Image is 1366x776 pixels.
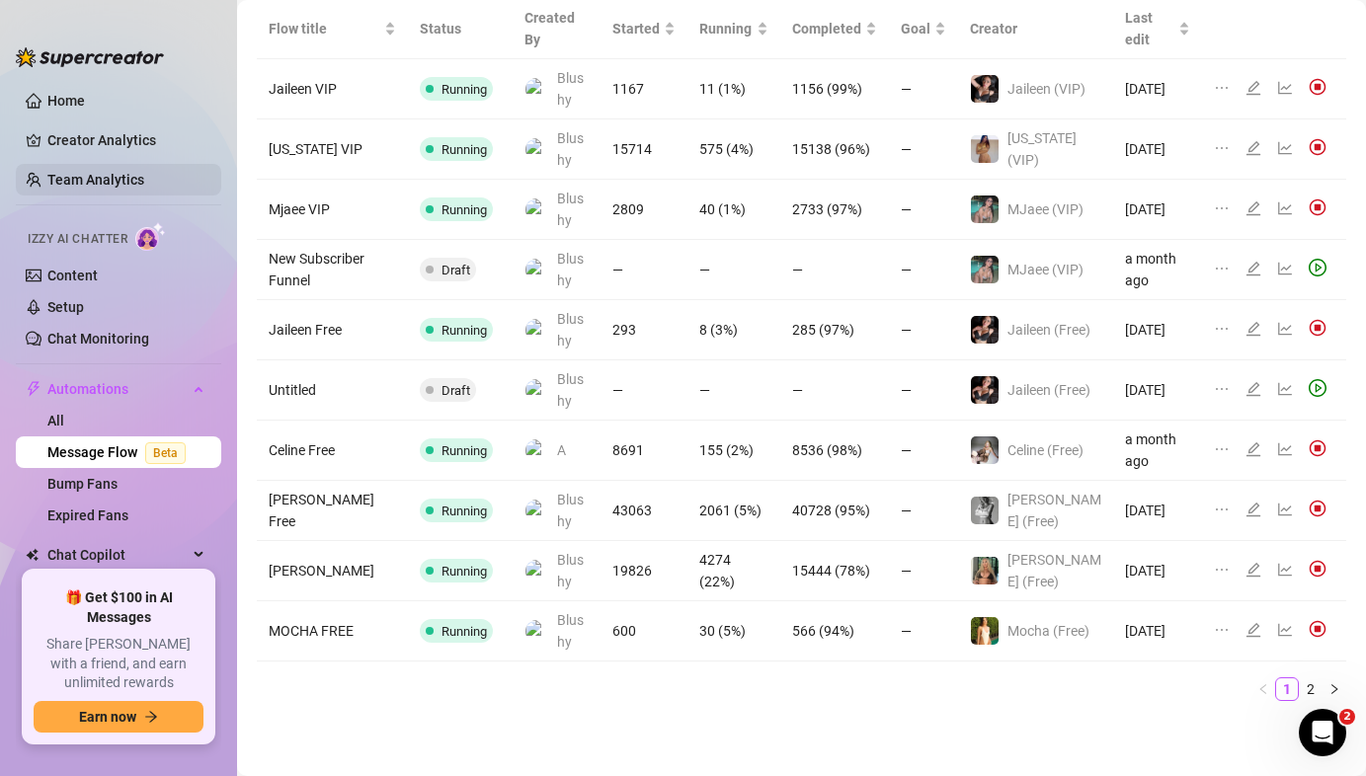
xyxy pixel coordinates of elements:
[1007,623,1089,639] span: Mocha (Free)
[889,59,958,119] td: —
[1276,678,1298,700] a: 1
[1245,200,1261,216] span: edit
[1323,677,1346,701] button: right
[1309,78,1326,96] img: svg%3e
[47,124,205,156] a: Creator Analytics
[1245,441,1261,457] span: edit
[971,436,999,464] img: Celine (Free)
[525,379,548,402] img: Blushy
[780,180,889,240] td: 2733 (97%)
[601,541,687,601] td: 19826
[601,421,687,481] td: 8691
[889,300,958,360] td: —
[971,557,999,584] img: Ellie (Free)
[257,240,408,300] td: New Subscriber Funnel
[26,548,39,562] img: Chat Copilot
[1251,677,1275,701] li: Previous Page
[612,18,660,39] span: Started
[1125,7,1174,50] span: Last edit
[780,541,889,601] td: 15444 (78%)
[1277,441,1293,457] span: line-chart
[525,439,548,462] img: A
[1309,439,1326,457] img: svg%3e
[34,635,203,693] span: Share [PERSON_NAME] with a friend, and earn unlimited rewards
[557,489,590,532] span: Blushy
[889,601,958,661] td: —
[1277,261,1293,276] span: line-chart
[1007,262,1084,277] span: MJaee (VIP)
[1251,677,1275,701] button: left
[1245,381,1261,397] span: edit
[1113,180,1202,240] td: [DATE]
[601,180,687,240] td: 2809
[780,300,889,360] td: 285 (97%)
[1245,622,1261,638] span: edit
[1300,678,1322,700] a: 2
[1007,442,1084,458] span: Celine (Free)
[525,198,548,221] img: Blushy
[1113,421,1202,481] td: a month ago
[1309,319,1326,337] img: svg%3e
[1113,360,1202,421] td: [DATE]
[1309,620,1326,638] img: svg%3e
[601,59,687,119] td: 1167
[1007,552,1101,589] span: [PERSON_NAME] (Free)
[687,180,780,240] td: 40 (1%)
[1277,502,1293,517] span: line-chart
[889,360,958,421] td: —
[257,360,408,421] td: Untitled
[1339,709,1355,725] span: 2
[34,701,203,733] button: Earn nowarrow-right
[525,138,548,161] img: Blushy
[687,481,780,541] td: 2061 (5%)
[1113,59,1202,119] td: [DATE]
[1214,562,1230,578] span: ellipsis
[687,59,780,119] td: 11 (1%)
[1214,381,1230,397] span: ellipsis
[1309,138,1326,156] img: svg%3e
[1299,677,1323,701] li: 2
[1277,562,1293,578] span: line-chart
[557,308,590,351] span: Blushy
[780,119,889,180] td: 15138 (96%)
[889,119,958,180] td: —
[442,323,487,338] span: Running
[1309,198,1326,216] img: svg%3e
[442,383,470,398] span: Draft
[1214,140,1230,156] span: ellipsis
[47,331,149,347] a: Chat Monitoring
[525,560,548,582] img: Blushy
[442,142,487,157] span: Running
[1007,382,1090,398] span: Jaileen (Free)
[1214,441,1230,457] span: ellipsis
[79,709,136,725] span: Earn now
[1245,562,1261,578] span: edit
[1007,492,1101,529] span: [PERSON_NAME] (Free)
[525,500,548,522] img: Blushy
[780,481,889,541] td: 40728 (95%)
[47,413,64,428] a: All
[47,539,188,571] span: Chat Copilot
[47,476,118,492] a: Bump Fans
[1113,481,1202,541] td: [DATE]
[257,300,408,360] td: Jaileen Free
[47,172,144,188] a: Team Analytics
[442,564,487,579] span: Running
[26,381,41,397] span: thunderbolt
[47,507,128,523] a: Expired Fans
[780,59,889,119] td: 1156 (99%)
[1277,321,1293,337] span: line-chart
[687,360,780,421] td: —
[47,299,84,315] a: Setup
[442,82,487,97] span: Running
[557,248,590,291] span: Blushy
[1113,240,1202,300] td: a month ago
[687,240,780,300] td: —
[269,18,380,39] span: Flow title
[971,75,999,103] img: Jaileen (VIP)
[971,316,999,344] img: Jaileen (Free)
[889,180,958,240] td: —
[557,127,590,171] span: Blushy
[601,119,687,180] td: 15714
[525,78,548,101] img: Blushy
